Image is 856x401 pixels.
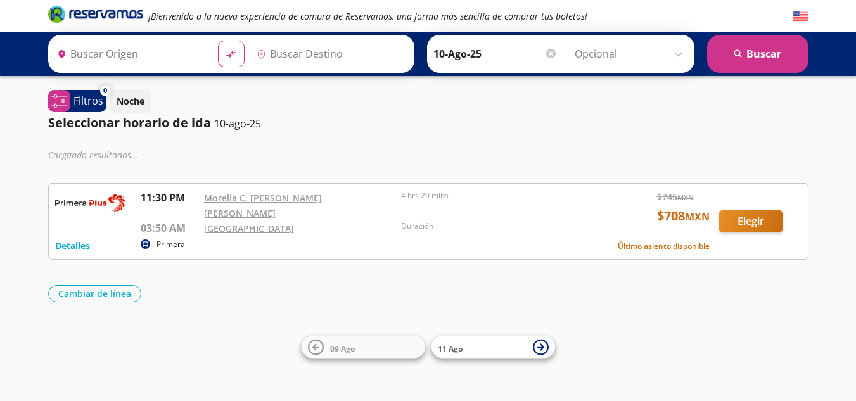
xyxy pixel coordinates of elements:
[117,94,144,108] p: Noche
[438,343,463,353] span: 11 Ago
[204,192,322,219] a: Morelia C. [PERSON_NAME] [PERSON_NAME]
[73,93,103,108] p: Filtros
[48,4,143,27] a: Brand Logo
[657,190,694,203] span: $ 745
[431,336,555,359] button: 11 Ago
[793,8,808,24] button: English
[657,207,710,226] span: $ 708
[48,113,211,132] p: Seleccionar horario de ida
[52,38,208,70] input: Buscar Origen
[433,38,558,70] input: Elegir Fecha
[157,239,185,250] p: Primera
[252,38,407,70] input: Buscar Destino
[302,336,425,359] button: 09 Ago
[48,4,143,23] i: Brand Logo
[141,190,198,205] p: 11:30 PM
[55,190,125,215] img: RESERVAMOS
[141,220,198,236] p: 03:50 AM
[707,35,808,73] button: Buscar
[214,116,261,131] p: 10-ago-25
[677,193,694,202] small: MXN
[719,210,783,232] button: Elegir
[401,220,592,232] p: Duración
[48,285,141,302] button: Cambiar de línea
[55,239,90,252] button: Detalles
[685,210,710,224] small: MXN
[204,222,294,234] a: [GEOGRAPHIC_DATA]
[48,149,139,161] em: Cargando resultados ...
[110,89,151,113] button: Noche
[575,38,688,70] input: Opcional
[148,10,587,22] em: ¡Bienvenido a la nueva experiencia de compra de Reservamos, una forma más sencilla de comprar tus...
[330,343,355,353] span: 09 Ago
[103,86,107,96] span: 0
[401,190,592,201] p: 4 hrs 20 mins
[618,241,710,252] button: Último asiento disponible
[48,90,106,112] button: 0Filtros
